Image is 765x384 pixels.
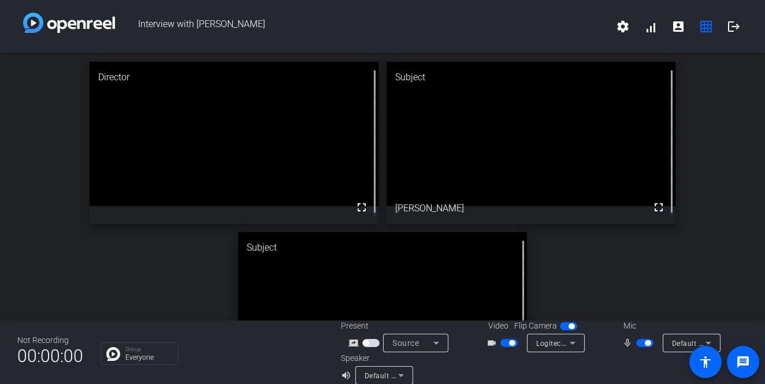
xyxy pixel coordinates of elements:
[727,20,741,33] mat-icon: logout
[637,13,664,40] button: signal_cellular_alt
[699,20,713,33] mat-icon: grid_on
[125,346,172,352] p: Group
[23,13,115,33] img: white-gradient.svg
[612,320,727,332] div: Mic
[387,62,675,93] div: Subject
[90,62,378,93] div: Director
[238,232,527,263] div: Subject
[616,20,630,33] mat-icon: settings
[341,368,355,382] mat-icon: volume_up
[514,320,557,332] span: Flip Camera
[622,336,636,350] mat-icon: mic_none
[671,20,685,33] mat-icon: account_box
[115,13,609,40] span: Interview with [PERSON_NAME]
[488,320,508,332] span: Video
[125,354,172,361] p: Everyone
[736,355,750,369] mat-icon: message
[536,338,626,348] span: Logitech BRIO (046d:085e)
[652,200,666,214] mat-icon: fullscreen
[17,334,83,346] div: Not Recording
[341,320,456,332] div: Present
[348,336,362,350] mat-icon: screen_share_outline
[392,338,419,348] span: Source
[355,200,369,214] mat-icon: fullscreen
[341,352,410,364] div: Speaker
[699,355,712,369] mat-icon: accessibility
[487,336,500,350] mat-icon: videocam_outline
[17,342,83,370] span: 00:00:00
[365,371,489,380] span: Default - Speakers (Realtek(R) Audio)
[106,347,120,361] img: Chat Icon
